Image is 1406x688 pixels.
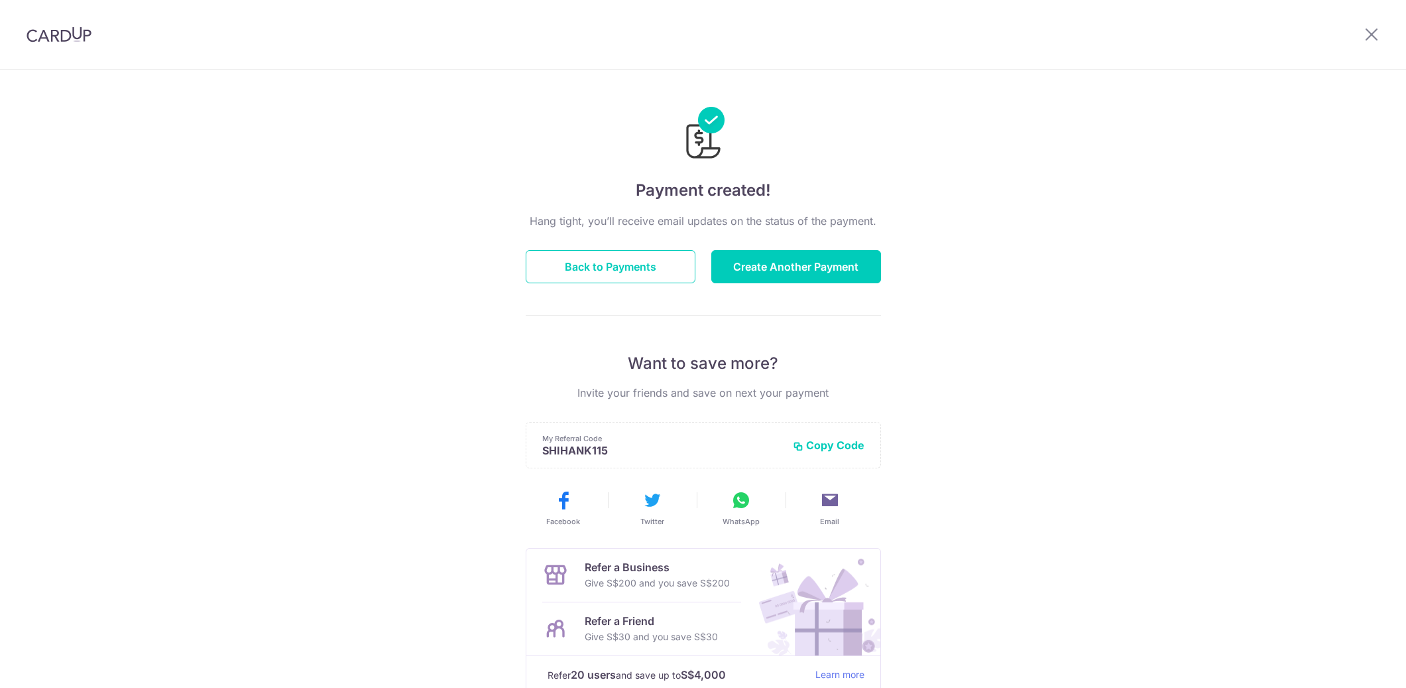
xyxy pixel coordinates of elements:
p: Refer and save up to [548,667,805,683]
p: Want to save more? [526,353,881,374]
span: Twitter [640,516,664,527]
button: WhatsApp [702,490,780,527]
a: Learn more [815,667,864,683]
button: Copy Code [793,439,864,452]
strong: S$4,000 [681,667,726,683]
img: Refer [746,549,880,655]
button: Back to Payments [526,250,695,283]
button: Twitter [613,490,691,527]
strong: 20 users [571,667,616,683]
p: Invite your friends and save on next your payment [526,385,881,401]
p: SHIHANK115 [542,444,782,457]
button: Create Another Payment [711,250,881,283]
span: Facebook [546,516,580,527]
button: Email [791,490,869,527]
img: Payments [682,107,725,163]
p: Give S$30 and you save S$30 [585,629,718,645]
button: Facebook [524,490,603,527]
p: Hang tight, you’ll receive email updates on the status of the payment. [526,213,881,229]
span: Email [820,516,839,527]
p: Refer a Business [585,559,730,575]
img: CardUp [27,27,91,42]
p: My Referral Code [542,433,782,444]
p: Give S$200 and you save S$200 [585,575,730,591]
span: WhatsApp [723,516,760,527]
p: Refer a Friend [585,613,718,629]
h4: Payment created! [526,178,881,202]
